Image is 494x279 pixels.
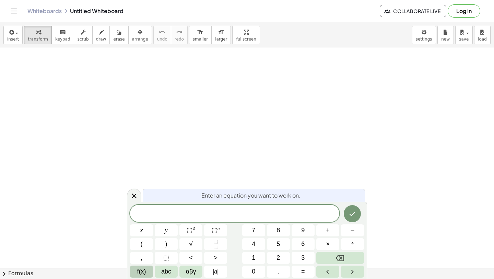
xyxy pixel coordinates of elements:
[441,37,450,42] span: new
[215,37,227,42] span: larger
[155,266,178,278] button: Alphabet
[197,28,203,36] i: format_size
[213,268,214,275] span: |
[96,37,106,42] span: draw
[78,37,89,42] span: scrub
[141,239,143,249] span: (
[278,267,279,276] span: .
[316,224,339,236] button: Plus
[176,28,183,36] i: redo
[344,205,361,222] button: Done
[137,267,146,276] span: f(x)
[242,224,265,236] button: 7
[267,238,290,250] button: 5
[189,253,193,263] span: <
[175,37,184,42] span: redo
[28,37,48,42] span: transform
[341,238,364,250] button: Divide
[186,267,196,276] span: αβγ
[218,28,224,36] i: format_size
[187,227,192,234] span: ⬚
[201,191,301,200] span: Enter an equation you want to work on.
[478,37,487,42] span: load
[155,224,178,236] button: y
[412,26,436,44] button: settings
[267,252,290,264] button: 2
[3,26,23,44] button: insert
[455,26,473,44] button: save
[267,224,290,236] button: 8
[141,253,142,263] span: ,
[252,226,255,235] span: 7
[292,224,315,236] button: 9
[474,26,491,44] button: load
[301,253,305,263] span: 3
[292,252,315,264] button: 3
[292,266,315,278] button: Equals
[217,226,220,231] sup: n
[159,28,165,36] i: undo
[232,26,260,44] button: fullscreen
[277,226,280,235] span: 8
[252,253,255,263] span: 1
[316,252,364,264] button: Backspace
[326,239,330,249] span: ×
[130,238,153,250] button: (
[59,28,66,36] i: keyboard
[113,37,125,42] span: erase
[448,4,480,18] button: Log in
[416,37,432,42] span: settings
[204,224,227,236] button: Superscript
[155,252,178,264] button: Placeholder
[211,26,231,44] button: format_sizelarger
[386,8,440,14] span: Collaborate Live
[316,266,339,278] button: Left arrow
[165,226,168,235] span: y
[130,224,153,236] button: x
[351,226,354,235] span: –
[140,226,143,235] span: x
[459,37,469,42] span: save
[236,37,256,42] span: fullscreen
[24,26,52,44] button: transform
[165,239,167,249] span: )
[252,239,255,249] span: 4
[161,267,171,276] span: abc
[155,238,178,250] button: )
[267,266,290,278] button: .
[153,26,171,44] button: undoundo
[213,267,219,276] span: a
[301,226,305,235] span: 9
[214,253,217,263] span: >
[179,252,202,264] button: Less than
[277,253,280,263] span: 2
[132,37,148,42] span: arrange
[163,253,169,263] span: ⬚
[171,26,188,44] button: redoredo
[212,227,217,234] span: ⬚
[27,8,62,14] a: Whiteboards
[277,239,280,249] span: 5
[109,26,128,44] button: erase
[157,37,167,42] span: undo
[204,238,227,250] button: Fraction
[92,26,110,44] button: draw
[8,5,19,16] button: Toggle navigation
[128,26,152,44] button: arrange
[316,238,339,250] button: Times
[341,266,364,278] button: Right arrow
[204,252,227,264] button: Greater than
[380,5,446,17] button: Collaborate Live
[437,26,454,44] button: new
[204,266,227,278] button: Absolute value
[242,238,265,250] button: 4
[179,238,202,250] button: Square root
[55,37,70,42] span: keypad
[193,37,208,42] span: smaller
[130,252,153,264] button: ,
[351,239,354,249] span: ÷
[7,37,19,42] span: insert
[301,267,305,276] span: =
[217,268,219,275] span: |
[292,238,315,250] button: 6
